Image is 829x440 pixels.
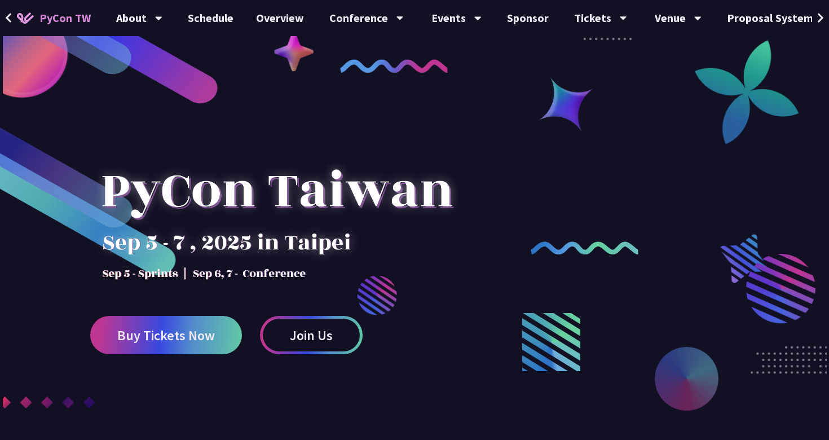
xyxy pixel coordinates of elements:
a: Join Us [260,316,363,354]
img: curly-1.ebdbada.png [340,59,448,73]
span: Join Us [290,328,333,342]
img: curly-2.e802c9f.png [531,241,638,255]
a: PyCon TW [6,4,102,32]
img: Home icon of PyCon TW 2025 [17,12,34,24]
a: Buy Tickets Now [90,316,242,354]
span: Buy Tickets Now [117,328,215,342]
span: PyCon TW [39,10,91,27]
